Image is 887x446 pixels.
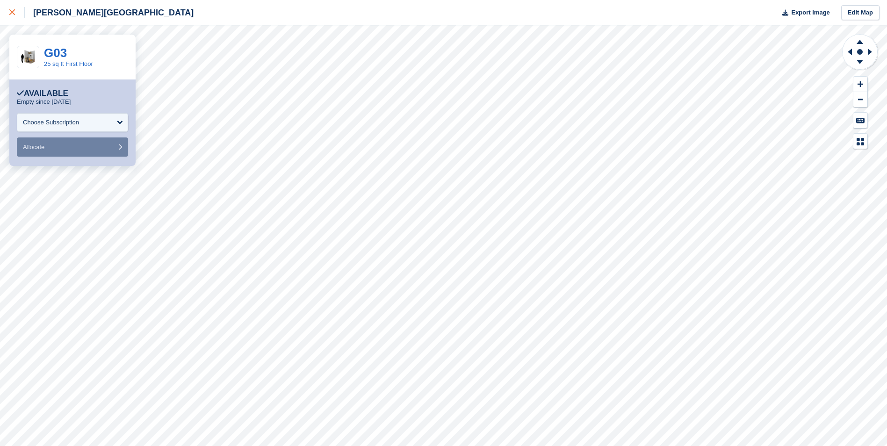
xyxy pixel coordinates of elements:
button: Allocate [17,137,128,157]
button: Export Image [777,5,830,21]
button: Map Legend [853,134,867,149]
div: [PERSON_NAME][GEOGRAPHIC_DATA] [25,7,194,18]
span: Allocate [23,144,44,151]
a: G03 [44,46,67,60]
a: Edit Map [841,5,880,21]
button: Zoom Out [853,92,867,108]
a: 25 sq ft First Floor [44,60,93,67]
p: Empty since [DATE] [17,98,71,106]
img: 25-sqft-unit.jpg [17,49,39,65]
button: Zoom In [853,77,867,92]
div: Available [17,89,68,98]
div: Choose Subscription [23,118,79,127]
span: Export Image [791,8,829,17]
button: Keyboard Shortcuts [853,113,867,128]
